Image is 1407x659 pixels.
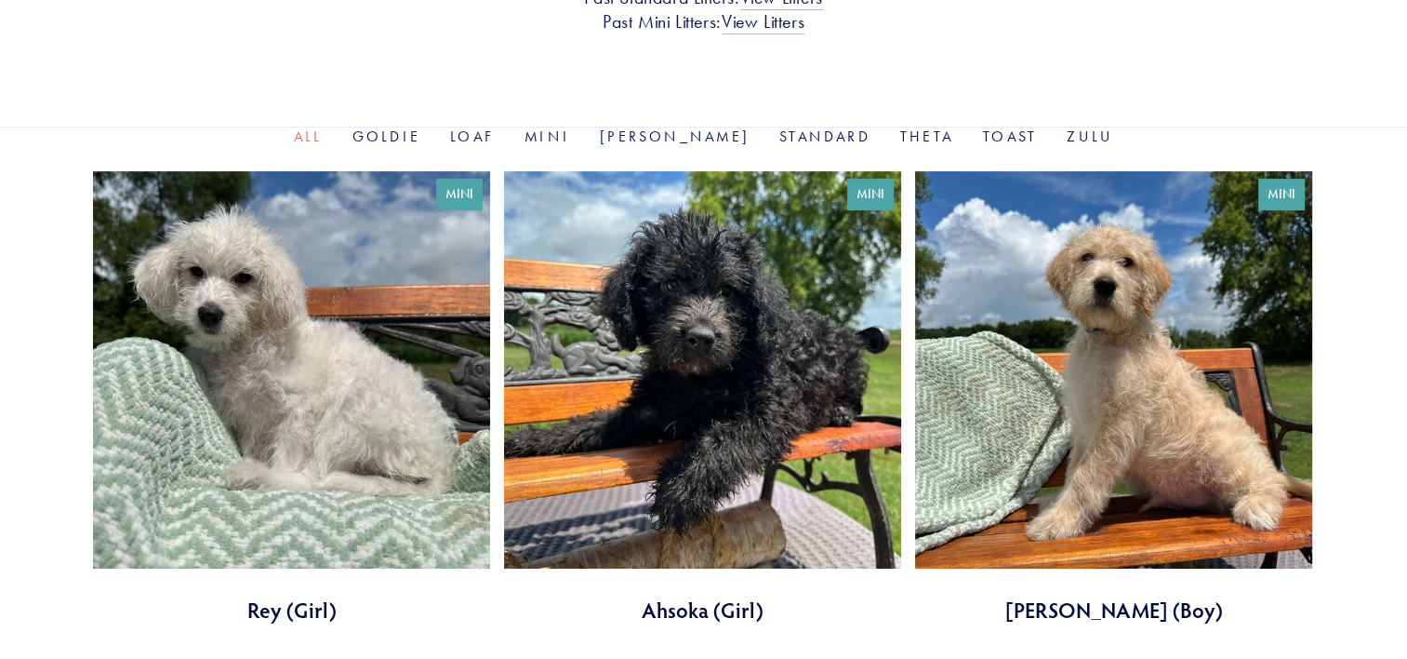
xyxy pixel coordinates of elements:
a: Goldie [352,128,420,145]
a: View Litters [722,10,804,34]
a: Loaf [450,128,495,145]
a: Toast [983,128,1037,145]
a: Theta [900,128,953,145]
a: All [294,128,323,145]
a: Standard [779,128,870,145]
a: [PERSON_NAME] [600,128,750,145]
a: Zulu [1067,128,1113,145]
a: Mini [524,128,570,145]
